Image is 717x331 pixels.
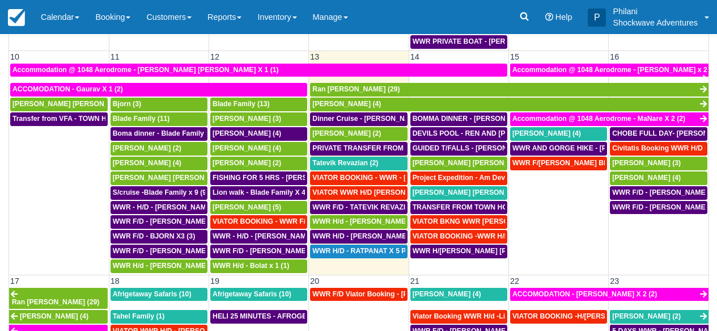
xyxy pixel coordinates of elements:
a: [PERSON_NAME] (5) [210,201,307,215]
a: [PERSON_NAME] (2) [310,127,407,141]
span: [PERSON_NAME] (4) [213,144,281,152]
a: VIATOR BOOKING -H/[PERSON_NAME] X 4 (4) [510,310,607,324]
a: WWR F/D - [PERSON_NAME] X3 (3) [210,245,307,258]
span: 11 [109,52,121,61]
a: WWR PRIVATE BOAT - [PERSON_NAME] X1 (1) [410,35,507,49]
span: VIATOR BOOKING -WWR H/D - [PERSON_NAME] X1 (1) [413,232,595,240]
a: [PERSON_NAME] (3) [210,112,307,126]
span: [PERSON_NAME] (3) [612,159,681,167]
span: 16 [609,52,620,61]
span: WWR - H/D - [PERSON_NAME] X 4 (4) [113,203,236,211]
span: HELI 25 MINUTES - AFROGETAWAY SAFARIS X5 (5) [213,312,383,320]
a: GUIDED T/FALLS - [PERSON_NAME] AND [PERSON_NAME] X4 (4) [410,142,507,156]
a: [PERSON_NAME] (4) [210,142,307,156]
a: [PERSON_NAME] (2) [111,142,207,156]
span: 23 [609,276,620,286]
a: WWR F/D - [PERSON_NAME] X 2 (2) [111,245,207,258]
span: 21 [409,276,421,286]
a: [PERSON_NAME] (2) [610,310,708,324]
p: Philani [613,6,698,17]
a: FISHING FOR 5 HRS - [PERSON_NAME] X 2 (2) [210,171,307,185]
span: Accommodation @ 1048 Aerodrome - MaNare X 2 (2) [512,115,685,123]
img: checkfront-main-nav-mini-logo.png [8,9,25,26]
a: [PERSON_NAME] [PERSON_NAME] (5) [111,171,207,185]
a: [PERSON_NAME] (4) [610,171,707,185]
a: WWR AND GORGE HIKE - [PERSON_NAME] AND [PERSON_NAME] 4 (4) [510,142,607,156]
span: [PERSON_NAME] (4) [413,290,481,298]
span: [PERSON_NAME] (2) [312,129,381,137]
a: [PERSON_NAME] [PERSON_NAME] (2) [10,98,108,111]
span: WWR H/[PERSON_NAME] [PERSON_NAME] X 4 (4) [413,247,580,255]
span: GUIDED T/FALLS - [PERSON_NAME] AND [PERSON_NAME] X4 (4) [413,144,631,152]
a: DEVILS POOL - REN AND [PERSON_NAME] X4 (4) [410,127,507,141]
span: WWR H/d - [PERSON_NAME] X4 (4) [312,217,428,225]
span: 14 [409,52,421,61]
a: CHOBE FULL DAY- [PERSON_NAME] AND [PERSON_NAME] X4 (4) [610,127,707,141]
a: WWR H/d - [PERSON_NAME] X4 (4) [310,215,407,229]
a: VIATOR BOOKING - WWR F/D- [PERSON_NAME] 2 (2) [210,215,307,229]
span: ACCOMODATION - Gaurav X 1 (2) [12,85,123,93]
span: Accommodation @ 1048 Aerodrome - [PERSON_NAME] [PERSON_NAME] X 1 (1) [12,66,279,74]
a: Tahel Family (1) [111,310,207,324]
span: Boma dinner - Blade Family x 9 (7) [113,129,226,137]
span: [PERSON_NAME] (4) [312,100,381,108]
a: Blade Family (11) [111,112,207,126]
span: [PERSON_NAME] (4) [213,129,281,137]
a: WWR F/D Viator Booking - [PERSON_NAME] X1 (1) [310,288,407,301]
span: Help [555,12,572,22]
a: WWR F/D - [PERSON_NAME] X 4 (4) [610,201,707,215]
a: PRIVATE TRANSFER FROM VFA -V FSL - [PERSON_NAME] AND [PERSON_NAME] X4 (4) [310,142,407,156]
a: Accommodation @ 1048 Aerodrome - [PERSON_NAME] [PERSON_NAME] X 1 (1) [10,64,507,77]
a: Afrigetaway Safaris (10) [111,288,207,301]
span: [PERSON_NAME] (4) [113,159,181,167]
a: WWR F/D - [PERSON_NAME] X 3 (4) [610,186,707,200]
span: [PERSON_NAME] [PERSON_NAME] (2) [413,159,541,167]
a: [PERSON_NAME] (4) [9,310,108,324]
span: Ran [PERSON_NAME] (29) [12,298,99,306]
div: P [588,9,606,27]
span: ACCOMODATION - [PERSON_NAME] X 2 (2) [512,290,657,298]
span: Ran [PERSON_NAME] (29) [312,85,400,93]
span: VIATOR BOOKING - WWR - [PERSON_NAME] 2 (2) [312,174,478,182]
a: VIATOR BKNG WWR [PERSON_NAME] 2 (1) [410,215,507,229]
span: Afrigetaway Safaris (10) [113,290,192,298]
a: WWR F/[PERSON_NAME] BKNG - [PERSON_NAME] [PERSON_NAME] X1 (1) [510,157,607,170]
a: VIATOR BOOKING -WWR H/D - [PERSON_NAME] X1 (1) [410,230,507,244]
span: BOMMA DINNER - [PERSON_NAME] AND [PERSON_NAME] X4 (4) [413,115,630,123]
a: WWR H/D - [PERSON_NAME] 2 (2) [310,230,407,244]
a: HELI 25 MINUTES - AFROGETAWAY SAFARIS X5 (5) [210,310,307,324]
a: ACCOMODATION - Gaurav X 1 (2) [10,83,307,97]
span: 17 [9,276,20,286]
a: [PERSON_NAME] (4) [310,98,708,111]
span: FISHING FOR 5 HRS - [PERSON_NAME] X 2 (2) [213,174,367,182]
a: Afrigetaway Safaris (10) [210,288,307,301]
a: Civitatis Booking WWR H/D - [PERSON_NAME] [PERSON_NAME] X4 (4) [610,142,707,156]
span: [PERSON_NAME] [PERSON_NAME] (2) [12,100,141,108]
a: [PERSON_NAME] (4) [410,288,507,301]
span: Viator Booking WWR H/d -Li, Jiahao X 2 (2) [413,312,554,320]
span: WWR F/D - TATEVIK REVAZIAN X2 (2) [312,203,436,211]
a: [PERSON_NAME] [PERSON_NAME] (4) [410,186,507,200]
a: S/cruise -Blade Family x 9 (9) [111,186,207,200]
a: WWR F/D - [PERSON_NAME] [PERSON_NAME] X1 (1) [111,215,207,229]
span: S/cruise -Blade Family x 9 (9) [113,188,209,196]
span: PRIVATE TRANSFER FROM VFA -V FSL - [PERSON_NAME] AND [PERSON_NAME] X4 (4) [312,144,604,152]
span: WWR H/d - [PERSON_NAME] X 2 (2) [113,262,231,270]
i: Help [545,13,553,21]
span: Blade Family (13) [213,100,270,108]
a: Lion walk - Blade Family X 4 (5) [210,186,307,200]
a: WWR H/D - RATPANAT X 5 PLUS 1 (5) [310,245,407,258]
span: [PERSON_NAME] [PERSON_NAME] (4) [413,188,541,196]
span: WWR F/D - BJORN X3 (3) [113,232,195,240]
span: VIATOR BOOKING - WWR F/D- [PERSON_NAME] 2 (2) [213,217,389,225]
a: Bjorn (3) [111,98,207,111]
p: Shockwave Adventures [613,17,698,28]
a: Ran [PERSON_NAME] (29) [310,83,708,97]
span: VIATOR BKNG WWR [PERSON_NAME] 2 (1) [413,217,557,225]
span: TRANSFER FROM TOWN HOTELS TO VFA - [PERSON_NAME] [PERSON_NAME] X2 (2) [413,203,698,211]
a: VIATOR BOOKING - WWR - [PERSON_NAME] 2 (2) [310,171,407,185]
span: 18 [109,276,121,286]
span: 13 [309,52,320,61]
span: [PERSON_NAME] (2) [113,144,181,152]
a: Accommodation @ 1048 Aerodrome - MaNare X 2 (2) [510,112,708,126]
